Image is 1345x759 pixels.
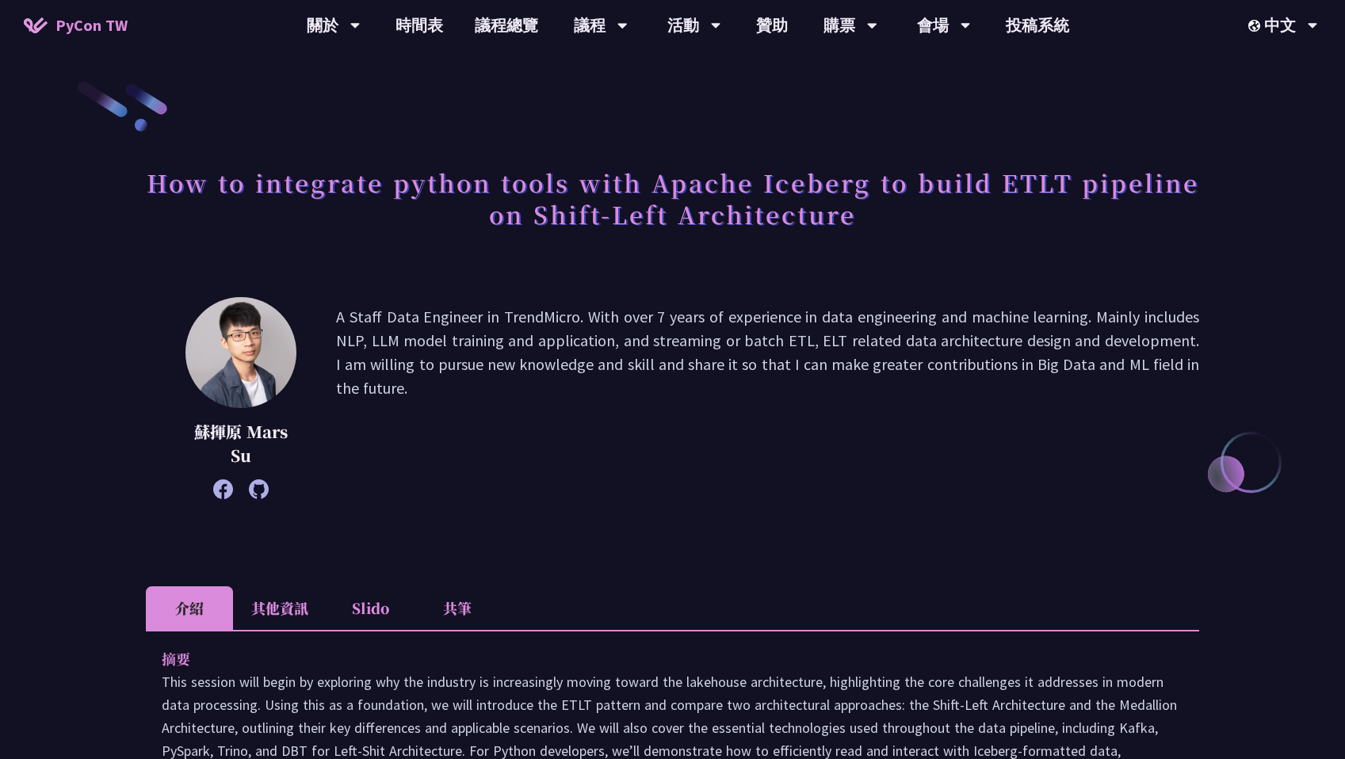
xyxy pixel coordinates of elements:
[233,586,327,630] li: 其他資訊
[185,297,296,408] img: 蘇揮原 Mars Su
[1248,20,1264,32] img: Locale Icon
[162,647,1152,670] p: 摘要
[414,586,501,630] li: 共筆
[327,586,414,630] li: Slido
[146,586,233,630] li: 介紹
[24,17,48,33] img: Home icon of PyCon TW 2025
[185,420,296,467] p: 蘇揮原 Mars Su
[336,305,1199,491] p: A Staff Data Engineer in TrendMicro. With over 7 years of experience in data engineering and mach...
[55,13,128,37] span: PyCon TW
[146,158,1199,238] h1: How to integrate python tools with Apache Iceberg to build ETLT pipeline on Shift-Left Architecture
[8,6,143,45] a: PyCon TW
